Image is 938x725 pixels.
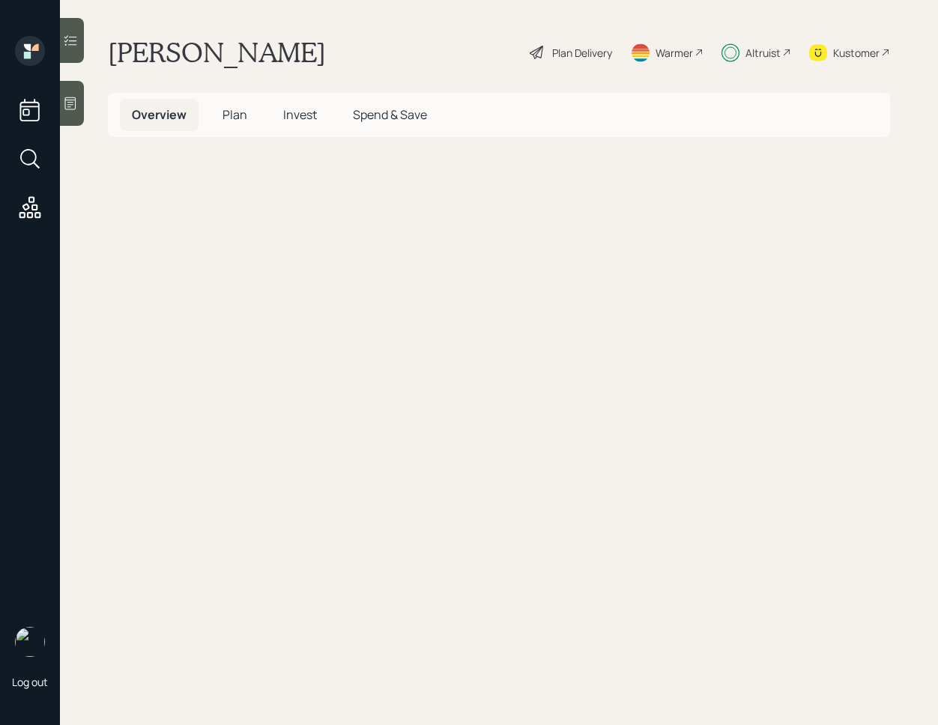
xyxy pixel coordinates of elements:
span: Invest [283,106,317,123]
span: Spend & Save [353,106,427,123]
div: Log out [12,675,48,689]
div: Kustomer [833,45,880,61]
div: Warmer [656,45,693,61]
span: Plan [223,106,247,123]
h1: [PERSON_NAME] [108,36,326,69]
span: Overview [132,106,187,123]
div: Plan Delivery [552,45,612,61]
img: retirable_logo.png [15,627,45,657]
div: Altruist [745,45,781,61]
